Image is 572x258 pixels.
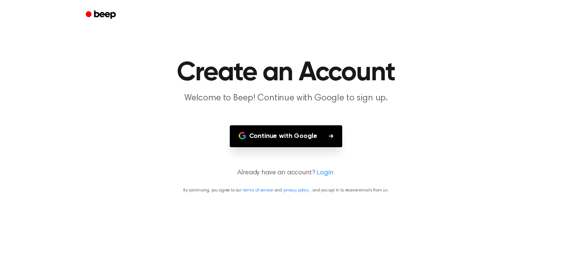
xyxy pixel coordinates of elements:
a: Login [317,168,333,178]
a: Beep [80,8,123,22]
a: terms of service [243,188,273,193]
a: privacy policy [283,188,309,193]
p: By continuing, you agree to our and , and you opt in to receive emails from us. [9,187,563,194]
p: Welcome to Beep! Continue with Google to sign up. [143,92,429,104]
button: Continue with Google [230,125,343,147]
h1: Create an Account [95,59,477,86]
p: Already have an account? [9,168,563,178]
